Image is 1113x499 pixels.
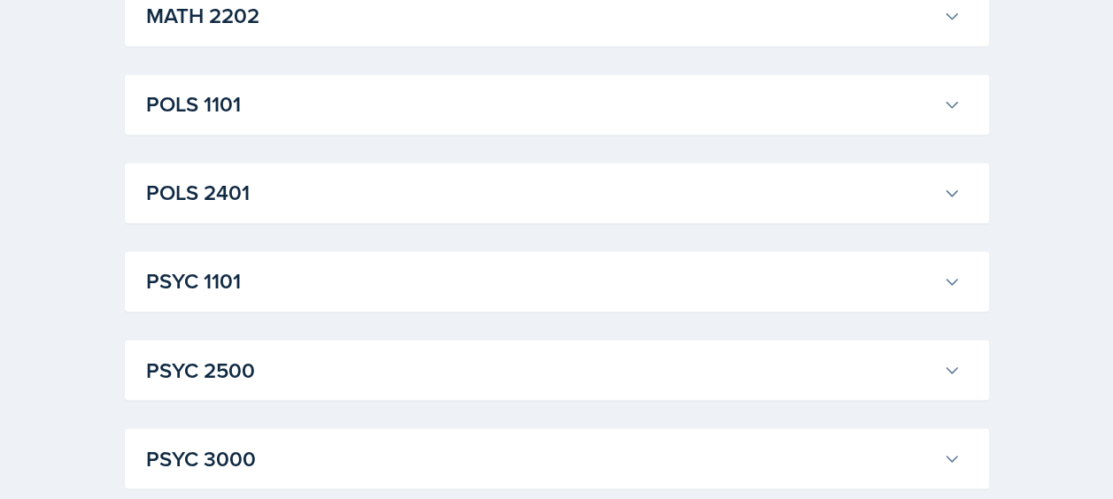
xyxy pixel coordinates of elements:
[146,177,936,209] h3: POLS 2401
[143,350,964,389] button: PSYC 2500
[143,85,964,124] button: POLS 1101
[146,265,936,297] h3: PSYC 1101
[143,262,964,301] button: PSYC 1101
[143,439,964,478] button: PSYC 3000
[146,442,936,474] h3: PSYC 3000
[143,173,964,212] button: POLS 2401
[146,88,936,120] h3: POLS 1101
[146,354,936,386] h3: PSYC 2500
